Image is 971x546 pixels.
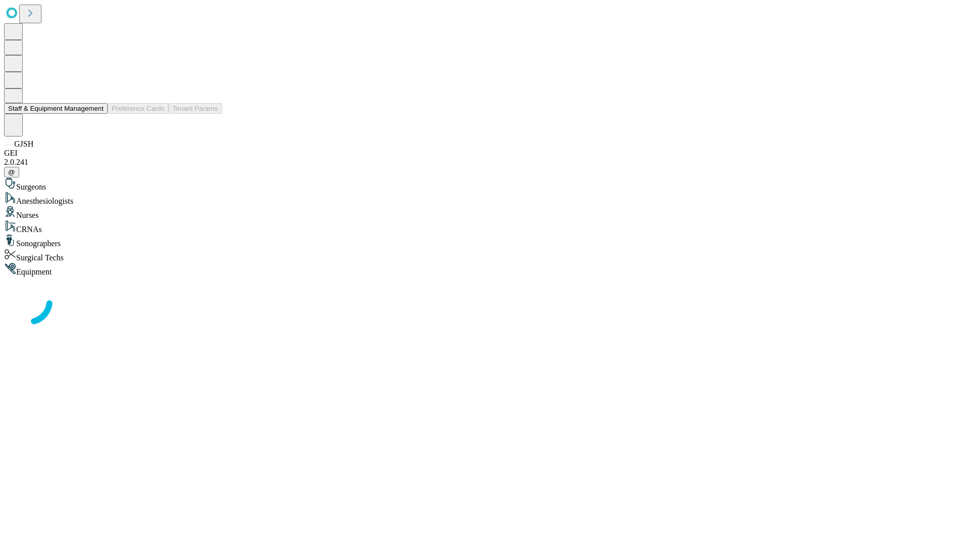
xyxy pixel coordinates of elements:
[4,167,19,177] button: @
[4,262,967,277] div: Equipment
[4,177,967,192] div: Surgeons
[108,103,168,114] button: Preference Cards
[14,140,33,148] span: GJSH
[4,248,967,262] div: Surgical Techs
[4,149,967,158] div: GEI
[168,103,222,114] button: Tenant Params
[8,168,15,176] span: @
[4,103,108,114] button: Staff & Equipment Management
[4,192,967,206] div: Anesthesiologists
[4,234,967,248] div: Sonographers
[4,158,967,167] div: 2.0.241
[4,206,967,220] div: Nurses
[4,220,967,234] div: CRNAs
